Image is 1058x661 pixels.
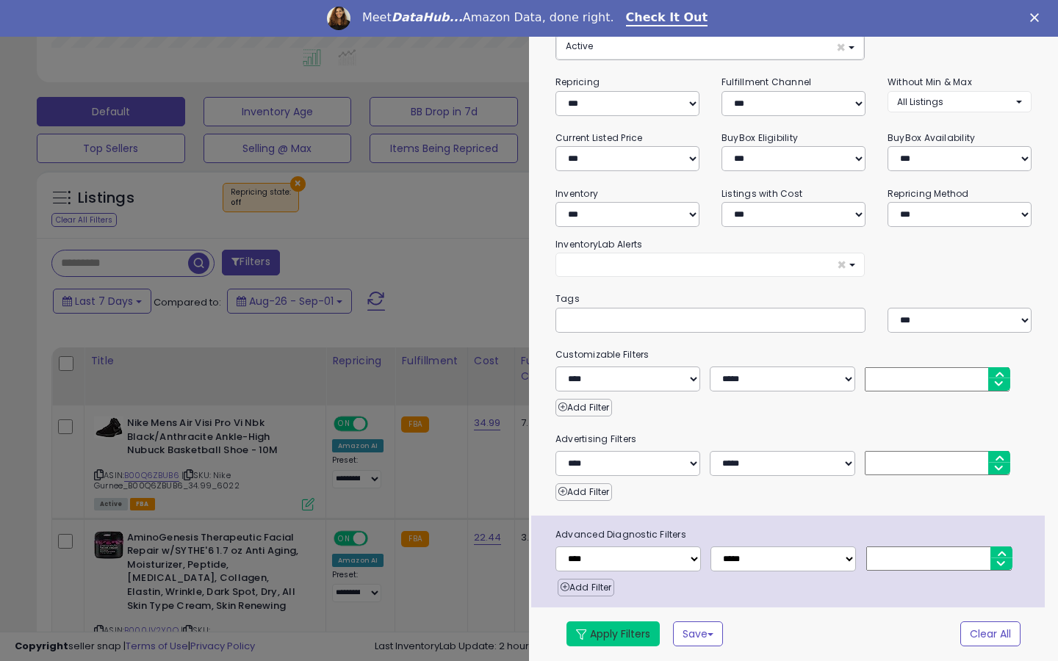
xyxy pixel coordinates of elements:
small: Without Min & Max [888,76,972,88]
button: Add Filter [555,399,612,416]
span: × [837,257,846,272]
button: Add Filter [555,483,612,501]
small: BuyBox Eligibility [721,131,798,144]
a: Check It Out [626,10,708,26]
small: Inventory [555,187,598,200]
small: Listings with Cost [721,187,802,200]
button: × [555,253,865,277]
button: All Listings [888,91,1032,112]
button: Active × [556,35,864,59]
small: InventoryLab Alerts [555,238,642,250]
span: Active [566,40,593,52]
button: Apply Filters [566,621,660,646]
div: Meet Amazon Data, done right. [362,10,614,25]
div: Close [1030,13,1045,22]
i: DataHub... [392,10,463,24]
small: Customizable Filters [544,347,1043,363]
small: Current Listed Price [555,131,642,144]
small: Repricing [555,76,600,88]
small: Fulfillment Channel [721,76,811,88]
small: BuyBox Availability [888,131,975,144]
button: Save [673,621,723,646]
small: Advertising Filters [544,431,1043,447]
small: Tags [544,291,1043,307]
span: Advanced Diagnostic Filters [544,527,1045,543]
img: Profile image for Georgie [327,7,350,30]
button: Add Filter [558,579,614,596]
span: All Listings [897,95,943,108]
button: Clear All [960,621,1021,646]
small: Repricing Method [888,187,969,200]
span: × [836,40,846,55]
